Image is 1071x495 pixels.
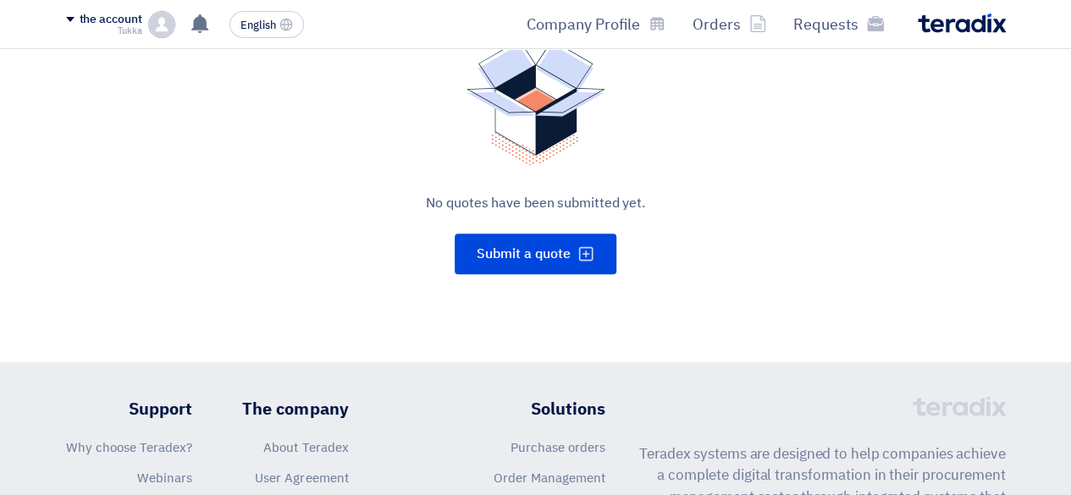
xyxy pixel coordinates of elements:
[148,11,175,38] img: profile_test.png
[477,244,571,264] font: Submit a quote
[80,10,142,28] font: the account
[229,11,304,38] button: English
[255,469,348,487] a: User Agreement
[66,438,192,457] a: Why choose Teradex?
[511,438,605,457] a: Purchase orders
[240,17,276,33] font: English
[531,396,605,421] font: Solutions
[455,234,616,274] button: Submit a quote
[780,4,897,44] a: Requests
[263,438,348,457] a: About Teradex
[918,14,1006,33] img: Teradix logo
[137,469,192,487] a: Webinars
[466,40,605,166] img: No Quotations Found!
[426,193,645,213] font: No quotes have been submitted yet.
[129,396,192,421] font: Support
[527,13,640,36] font: Company Profile
[118,24,142,38] font: Tukka
[242,396,348,421] font: The company
[494,469,605,487] a: Order Management
[793,13,858,36] font: Requests
[679,4,780,44] a: Orders
[693,13,741,36] font: Orders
